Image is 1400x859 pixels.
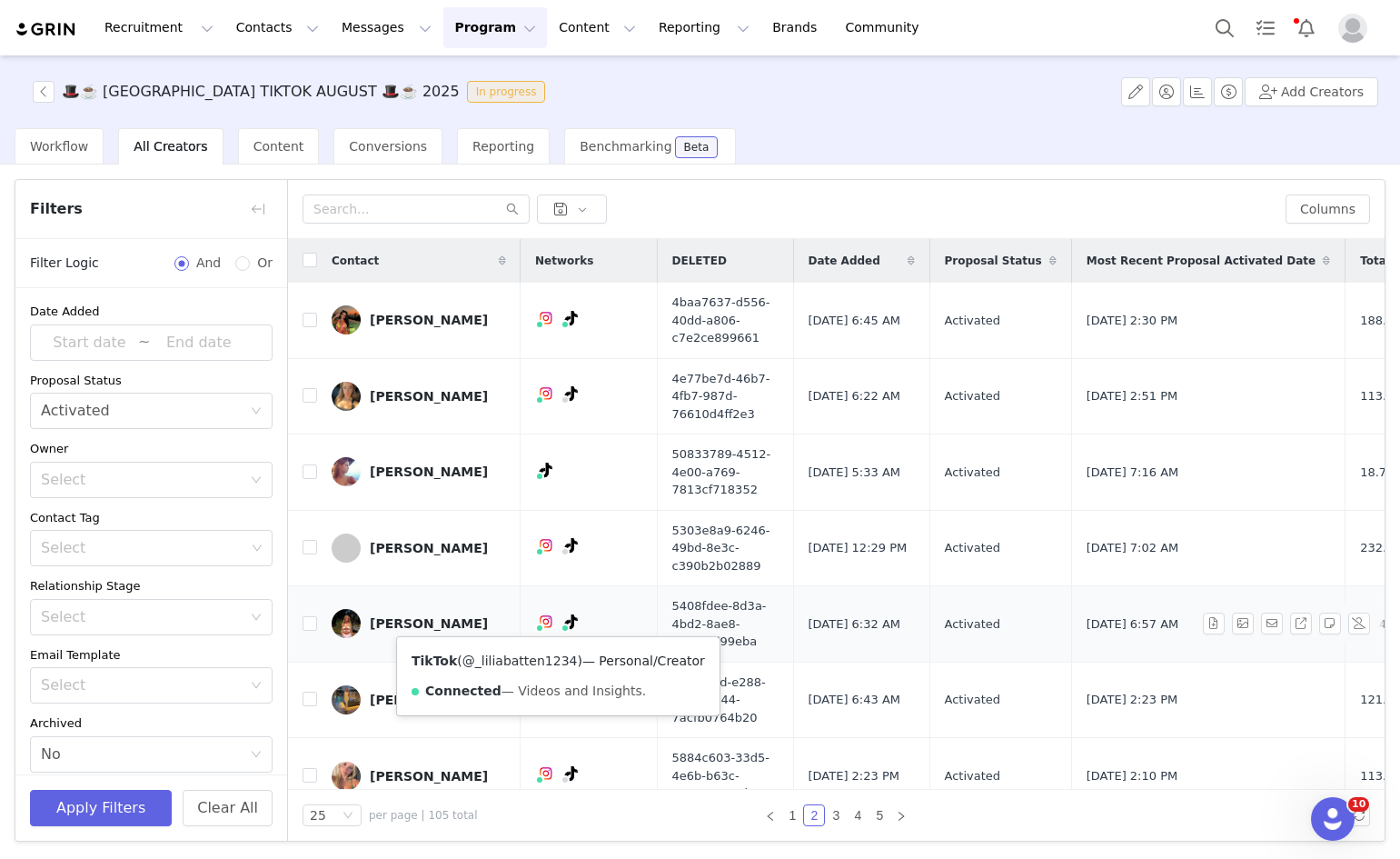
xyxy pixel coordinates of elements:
[369,807,478,824] span: per page | 105 total
[332,609,361,638] img: 84bc880e-b8a1-4d2f-acfe-05f66657a8ee.jpg
[945,767,1001,785] span: Activated
[41,331,138,355] input: Start date
[835,7,938,48] a: Community
[250,254,273,273] span: Or
[1286,7,1326,48] button: Notifications
[582,654,705,668] span: — Personal/Creator
[809,691,901,709] span: [DATE] 6:43 AM
[809,387,901,405] span: [DATE] 6:22 AM
[945,691,1001,709] span: Activated
[539,766,553,781] img: instagram.svg
[41,394,110,428] div: Activated
[251,474,262,487] i: icon: down
[765,811,776,822] i: icon: left
[539,614,553,629] img: instagram.svg
[462,654,578,668] a: @_liliabatten1234
[672,445,779,499] span: 50833789-4512-4e00-a769-7813cf718352
[332,685,506,714] a: [PERSON_NAME]
[847,804,869,826] li: 4
[41,471,242,489] div: Select
[945,539,1001,557] span: Activated
[782,805,802,825] a: 1
[945,387,1001,405] span: Activated
[30,509,273,527] div: Contact Tag
[1087,691,1177,709] span: [DATE] 2:23 PM
[134,139,207,154] span: All Creators
[332,609,506,638] a: [PERSON_NAME]
[1205,7,1245,48] button: Search
[672,253,727,269] span: DELETED
[225,7,330,48] button: Contacts
[672,522,779,575] span: 5303e8a9-6246-49bd-8e3c-c390b2b02889
[539,538,553,553] img: instagram.svg
[30,714,273,733] div: Archived
[1246,7,1286,48] a: Tasks
[30,646,273,664] div: Email Template
[332,534,506,563] a: [PERSON_NAME]
[303,195,530,224] input: Search...
[370,769,488,784] div: [PERSON_NAME]
[457,654,582,668] span: ( )
[62,81,460,103] h3: 🎩☕️ [GEOGRAPHIC_DATA] TIKTOK AUGUST 🎩☕️ 2025
[467,81,546,103] span: In progress
[15,21,78,38] img: grin logo
[349,139,427,154] span: Conversions
[1087,767,1177,785] span: [DATE] 2:10 PM
[539,311,553,325] img: instagram.svg
[94,7,224,48] button: Recruitment
[781,804,803,826] li: 1
[548,7,647,48] button: Content
[370,389,488,404] div: [PERSON_NAME]
[672,674,779,727] span: 54a7cf8d-e288-40ed-bb44-7acfb0764b20
[30,303,273,321] div: Date Added
[30,372,273,390] div: Proposal Status
[760,804,781,826] li: Previous Page
[1087,253,1316,269] span: Most Recent Proposal Activated Date
[252,543,263,555] i: icon: down
[1327,14,1385,43] button: Profile
[370,616,488,631] div: [PERSON_NAME]
[672,294,779,347] span: 4baa7637-d556-40dd-a806-c7e2ce899661
[809,464,901,482] span: [DATE] 5:33 AM
[803,804,825,826] li: 2
[1087,615,1179,634] span: [DATE] 6:57 AM
[33,81,552,103] span: [object Object]
[809,767,899,785] span: [DATE] 2:23 PM
[804,805,824,825] a: 2
[472,139,534,154] span: Reporting
[1087,387,1177,405] span: [DATE] 2:51 PM
[580,139,671,154] span: Benchmarking
[30,440,273,458] div: Owner
[332,253,379,269] span: Contact
[332,305,506,335] a: [PERSON_NAME]
[183,790,273,826] button: Clear All
[1338,14,1367,43] img: placeholder-profile.jpg
[1261,613,1290,634] span: Send Email
[945,253,1042,269] span: Proposal Status
[150,331,247,355] input: End date
[343,810,353,823] i: icon: down
[332,305,361,335] img: 6c47946e-1ae3-4cf7-a60b-c5370238c091.jpg
[332,457,361,486] img: 318dd9de-adfb-42ee-aac2-f744cb48bfc4.jpg
[1286,195,1370,224] button: Columns
[332,382,506,411] a: [PERSON_NAME]
[672,597,779,651] span: 5408fdee-8d3a-4bd2-8ae8-0f91cbd99eba
[310,805,326,825] div: 25
[1311,797,1355,841] iframe: Intercom live chat
[251,680,262,693] i: icon: down
[1348,797,1369,812] span: 10
[30,254,99,273] span: Filter Logic
[506,203,519,215] i: icon: search
[890,804,912,826] li: Next Page
[809,312,901,330] span: [DATE] 6:45 AM
[945,615,1001,634] span: Activated
[826,805,846,825] a: 3
[41,737,61,772] div: No
[332,762,506,791] a: [PERSON_NAME]
[501,684,646,698] span: — Videos and Insights.
[331,7,442,48] button: Messages
[1087,539,1179,557] span: [DATE] 7:02 AM
[253,139,304,154] span: Content
[332,685,361,714] img: a9c0e522-2a3e-4861-841d-3432c2cfe1ec.jpg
